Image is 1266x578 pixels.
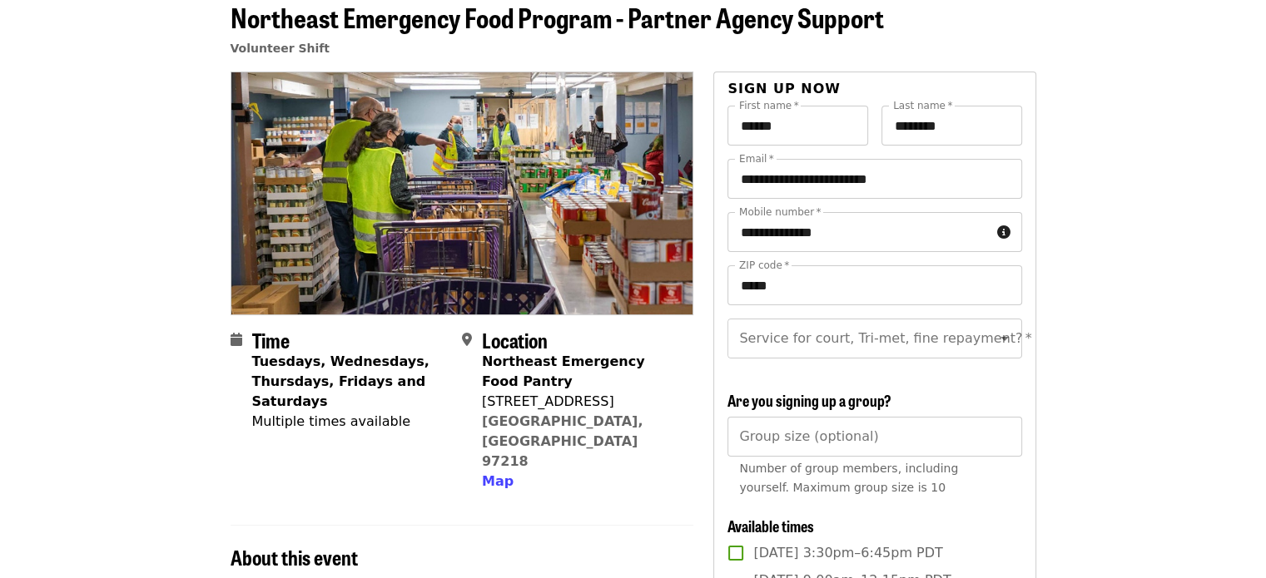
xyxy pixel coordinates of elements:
i: calendar icon [231,332,242,348]
img: Northeast Emergency Food Program - Partner Agency Support organized by Oregon Food Bank [231,72,693,314]
span: About this event [231,542,358,571]
label: Last name [893,101,952,111]
a: [GEOGRAPHIC_DATA], [GEOGRAPHIC_DATA] 97218 [482,413,643,469]
strong: Northeast Emergency Food Pantry [482,353,645,389]
span: Map [482,473,514,489]
span: Location [482,325,548,354]
span: [DATE] 3:30pm–6:45pm PDT [753,543,942,563]
strong: Tuesdays, Wednesdays, Thursdays, Fridays and Saturdays [252,353,429,409]
label: First name [739,101,799,111]
div: Multiple times available [252,412,449,432]
label: Mobile number [739,207,821,217]
span: Number of group members, including yourself. Maximum group size is 10 [739,462,958,494]
input: Mobile number [727,212,990,252]
a: Volunteer Shift [231,42,330,55]
span: Time [252,325,290,354]
span: Available times [727,515,814,536]
label: ZIP code [739,260,789,270]
button: Map [482,472,514,492]
i: circle-info icon [997,225,1010,240]
input: ZIP code [727,265,1021,305]
span: Are you signing up a group? [727,389,891,411]
input: Email [727,159,1021,199]
div: [STREET_ADDRESS] [482,392,680,412]
label: Email [739,154,774,164]
button: Open [993,327,1016,350]
span: Sign up now [727,81,841,96]
input: Last name [881,106,1022,146]
input: First name [727,106,868,146]
i: map-marker-alt icon [462,332,472,348]
input: [object Object] [727,417,1021,457]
